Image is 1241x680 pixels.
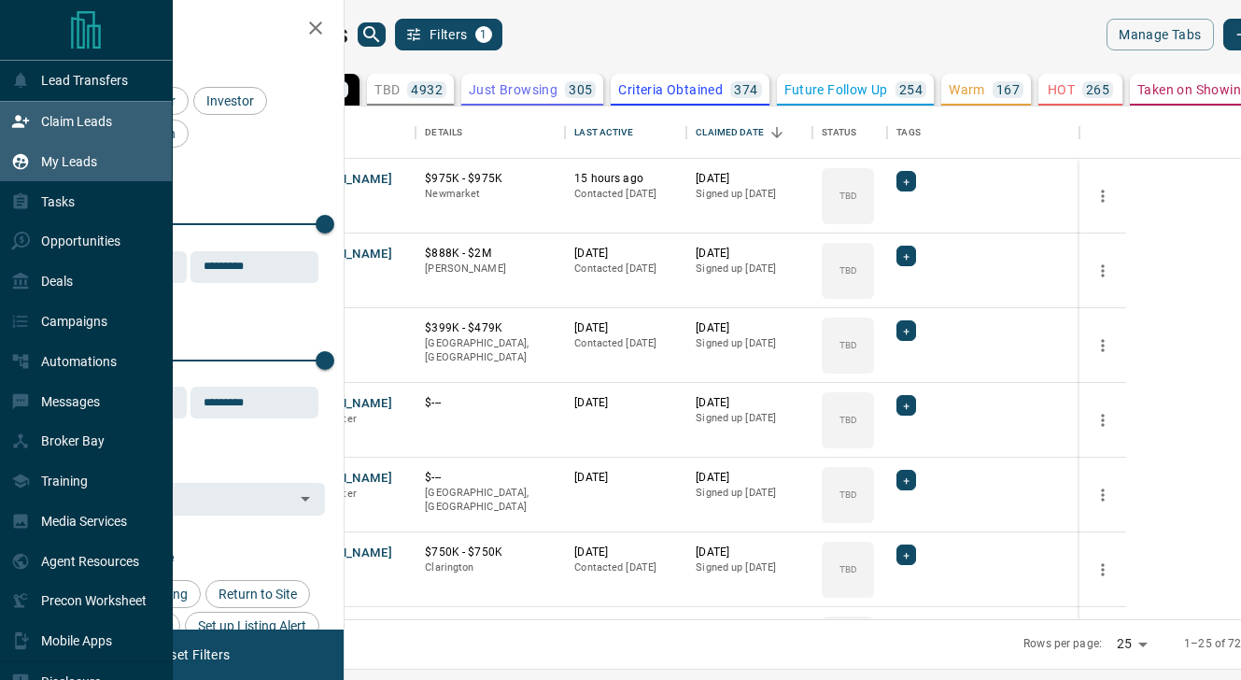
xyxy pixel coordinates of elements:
[469,83,557,96] p: Just Browsing
[1089,406,1117,434] button: more
[696,336,803,351] p: Signed up [DATE]
[1107,19,1213,50] button: Manage Tabs
[903,545,910,564] span: +
[374,83,400,96] p: TBD
[425,619,556,635] p: $900K - $900K
[142,639,242,671] button: Reset Filters
[696,395,803,411] p: [DATE]
[839,338,857,352] p: TBD
[618,83,723,96] p: Criteria Obtained
[696,246,803,262] p: [DATE]
[411,83,443,96] p: 4932
[896,545,916,565] div: +
[696,320,803,336] p: [DATE]
[1109,630,1154,658] div: 25
[696,106,764,159] div: Claimed Date
[425,246,556,262] p: $888K - $2M
[292,486,318,512] button: Open
[949,83,985,96] p: Warm
[425,395,556,411] p: $---
[1089,182,1117,210] button: more
[903,321,910,340] span: +
[839,263,857,277] p: TBD
[416,106,565,159] div: Details
[896,171,916,191] div: +
[574,187,677,202] p: Contacted [DATE]
[574,545,677,560] p: [DATE]
[696,262,803,276] p: Signed up [DATE]
[477,28,490,41] span: 1
[574,320,677,336] p: [DATE]
[200,93,261,108] span: Investor
[887,106,1079,159] div: Tags
[574,470,677,486] p: [DATE]
[425,171,556,187] p: $975K - $975K
[185,612,319,640] div: Set up Listing Alert
[425,560,556,575] p: Clarington
[903,396,910,415] span: +
[696,619,803,635] p: [DATE]
[896,395,916,416] div: +
[839,413,857,427] p: TBD
[822,106,856,159] div: Status
[784,83,888,96] p: Future Follow Up
[696,560,803,575] p: Signed up [DATE]
[686,106,812,159] div: Claimed Date
[896,246,916,266] div: +
[574,395,677,411] p: [DATE]
[696,545,803,560] p: [DATE]
[839,488,857,502] p: TBD
[903,247,910,265] span: +
[696,187,803,202] p: Signed up [DATE]
[574,246,677,262] p: [DATE]
[896,470,916,490] div: +
[425,187,556,202] p: Newmarket
[425,545,556,560] p: $750K - $750K
[425,336,556,365] p: [GEOGRAPHIC_DATA], [GEOGRAPHIC_DATA]
[565,106,686,159] div: Last Active
[899,83,923,96] p: 254
[1089,257,1117,285] button: more
[696,411,803,426] p: Signed up [DATE]
[1089,332,1117,360] button: more
[839,189,857,203] p: TBD
[903,471,910,489] span: +
[425,470,556,486] p: $---
[425,106,462,159] div: Details
[696,486,803,501] p: Signed up [DATE]
[285,106,416,159] div: Name
[1048,83,1075,96] p: HOT
[734,83,757,96] p: 374
[425,320,556,336] p: $399K - $479K
[1086,83,1109,96] p: 265
[996,83,1020,96] p: 167
[425,486,556,515] p: [GEOGRAPHIC_DATA], [GEOGRAPHIC_DATA]
[764,120,790,146] button: Sort
[574,106,632,159] div: Last Active
[212,587,303,602] span: Return to Site
[193,87,267,115] div: Investor
[574,262,677,276] p: Contacted [DATE]
[574,336,677,351] p: Contacted [DATE]
[812,106,887,159] div: Status
[896,106,921,159] div: Tags
[205,580,310,608] div: Return to Site
[696,470,803,486] p: [DATE]
[191,618,313,633] span: Set up Listing Alert
[839,562,857,576] p: TBD
[1089,481,1117,509] button: more
[896,320,916,341] div: +
[358,22,386,47] button: search button
[696,171,803,187] p: [DATE]
[574,619,677,635] p: [DATE]
[60,19,325,41] h2: Filters
[569,83,592,96] p: 305
[395,19,502,50] button: Filters1
[425,262,556,276] p: [PERSON_NAME]
[903,172,910,191] span: +
[574,171,677,187] p: 15 hours ago
[1089,556,1117,584] button: more
[1023,636,1102,652] p: Rows per page:
[574,560,677,575] p: Contacted [DATE]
